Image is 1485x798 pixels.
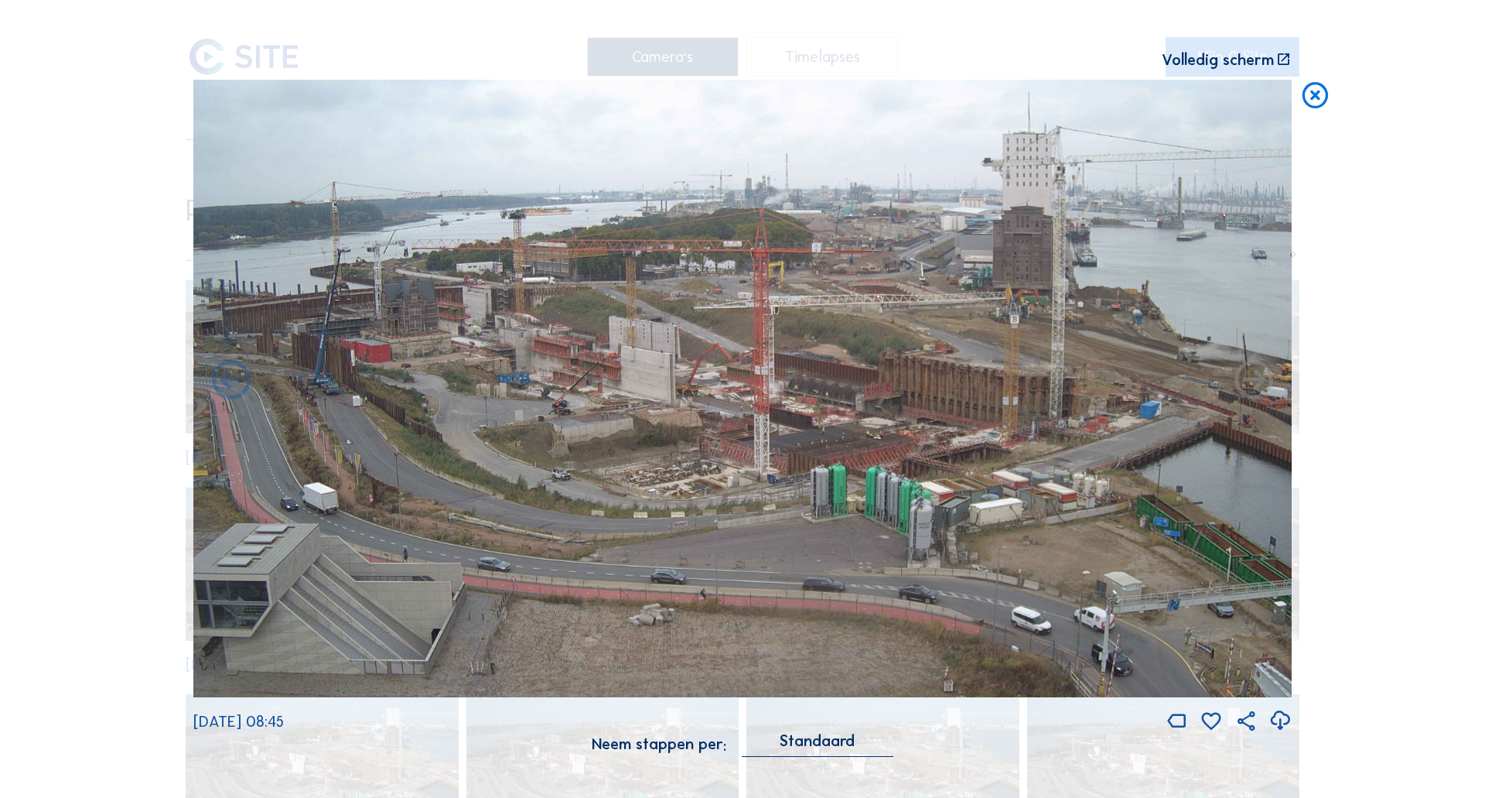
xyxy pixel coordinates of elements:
[742,734,893,756] div: Standaard
[193,712,284,731] span: [DATE] 08:45
[1162,52,1274,67] div: Volledig scherm
[780,734,855,748] div: Standaard
[193,80,1292,698] img: Image
[1231,358,1277,405] i: Back
[208,358,254,405] i: Forward
[592,736,726,752] div: Neem stappen per:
